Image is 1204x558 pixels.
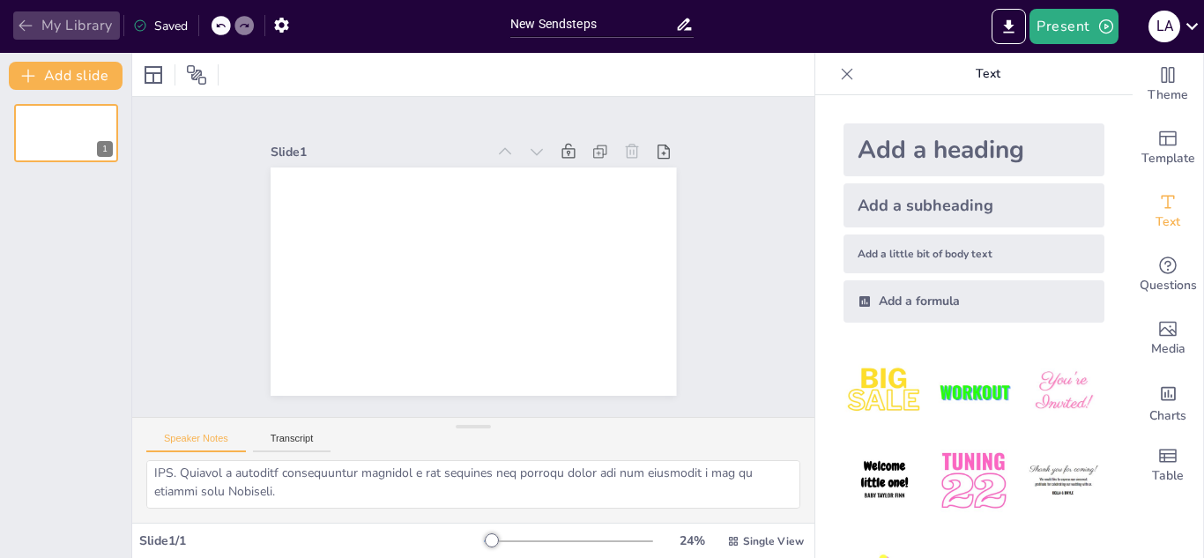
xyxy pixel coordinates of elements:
button: l a [1148,9,1180,44]
img: 1.jpeg [844,351,925,433]
span: Position [186,64,207,86]
div: Add a little bit of body text [844,234,1104,273]
img: 3.jpeg [1022,351,1104,433]
div: Change the overall theme [1133,53,1203,116]
p: Text [861,53,1115,95]
div: Get real-time input from your audience [1133,243,1203,307]
textarea: LOREMIPS D SI AME CONSECTE ADI ELITSEDD E TE INCIDID UTL ET DOLOREMAGN AL EN ADMINIMV QUISNOST EX... [146,460,800,509]
button: Present [1029,9,1118,44]
span: Charts [1149,406,1186,426]
button: Speaker Notes [146,433,246,452]
span: Questions [1140,276,1197,295]
div: Add text boxes [1133,180,1203,243]
div: 1 [14,104,118,162]
button: Export to PowerPoint [992,9,1026,44]
img: 2.jpeg [933,351,1014,433]
div: Slide 1 [366,46,550,186]
span: Media [1151,339,1185,359]
div: l a [1148,11,1180,42]
span: Template [1141,149,1195,168]
div: 1 [97,141,113,157]
div: Add ready made slides [1133,116,1203,180]
div: Add a heading [844,123,1104,176]
div: Slide 1 / 1 [139,532,484,549]
span: Theme [1148,86,1188,105]
span: Single View [743,534,804,548]
div: Add a table [1133,434,1203,497]
div: Layout [139,61,167,89]
div: 24 % [671,532,713,549]
div: Add a subheading [844,183,1104,227]
img: 6.jpeg [1022,440,1104,522]
button: Add slide [9,62,123,90]
img: 4.jpeg [844,440,925,522]
input: Insert title [510,11,675,37]
div: Add a formula [844,280,1104,323]
span: Table [1152,466,1184,486]
div: Add images, graphics, shapes or video [1133,307,1203,370]
button: Transcript [253,433,331,452]
img: 5.jpeg [933,440,1014,522]
span: Text [1156,212,1180,232]
div: Saved [133,18,188,34]
div: Add charts and graphs [1133,370,1203,434]
button: My Library [13,11,120,40]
